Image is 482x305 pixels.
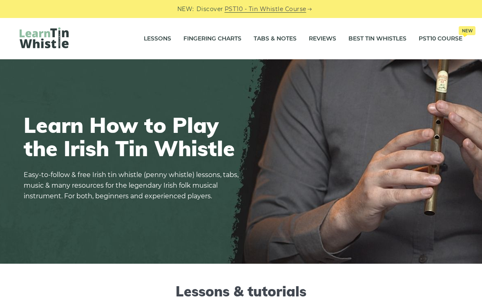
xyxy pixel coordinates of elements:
a: Reviews [309,29,336,49]
h1: Learn How to Play the Irish Tin Whistle [24,113,244,160]
a: PST10 CourseNew [419,29,462,49]
a: Tabs & Notes [254,29,297,49]
a: Fingering Charts [183,29,241,49]
span: New [459,26,475,35]
a: Lessons [144,29,171,49]
p: Easy-to-follow & free Irish tin whistle (penny whistle) lessons, tabs, music & many resources for... [24,170,244,202]
img: LearnTinWhistle.com [20,27,69,48]
a: Best Tin Whistles [348,29,406,49]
